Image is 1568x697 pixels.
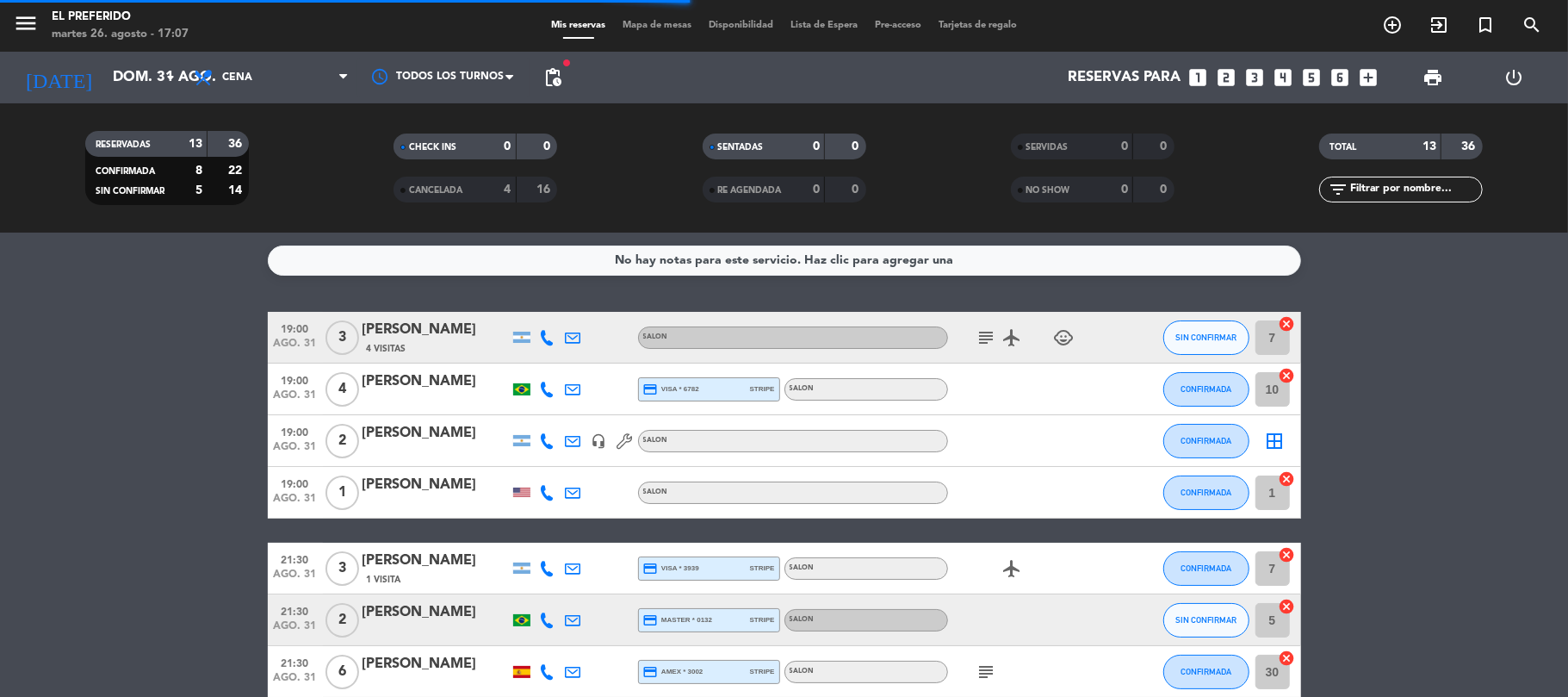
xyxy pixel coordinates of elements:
i: credit_card [643,382,659,397]
span: Reservas para [1069,70,1181,86]
strong: 0 [1160,184,1170,196]
strong: 0 [543,140,554,152]
strong: 36 [1461,140,1478,152]
span: Mis reservas [542,21,614,30]
span: ago. 31 [274,493,317,513]
span: 2 [325,424,359,458]
i: airplanemode_active [1002,327,1023,348]
strong: 5 [195,184,202,196]
i: subject [976,327,997,348]
i: looks_6 [1329,66,1352,89]
span: CHECK INS [409,143,456,152]
span: SALON [790,564,815,571]
span: ago. 31 [274,672,317,692]
span: 19:00 [274,370,317,389]
strong: 13 [1422,140,1436,152]
strong: 16 [536,184,554,196]
i: looks_3 [1244,66,1267,89]
span: stripe [750,563,775,574]
span: CONFIRMADA [1181,563,1231,573]
i: add_box [1358,66,1380,89]
i: subject [976,662,997,682]
i: cancel [1279,546,1296,563]
span: SALON [643,489,668,495]
span: SERVIDAS [1026,143,1069,152]
span: SIN CONFIRMAR [1175,333,1236,342]
span: ago. 31 [274,338,317,358]
div: No hay notas para este servicio. Haz clic para agregar una [615,251,953,271]
span: 21:30 [274,652,317,672]
span: 21:30 [274,549,317,569]
i: cancel [1279,598,1296,615]
span: pending_actions [542,67,563,88]
i: cancel [1279,650,1296,667]
i: cancel [1279,315,1296,333]
span: visa * 3939 [643,561,699,576]
i: turned_in_not [1475,15,1496,35]
span: Tarjetas de regalo [930,21,1026,30]
div: El Preferido [52,9,189,26]
span: SALON [790,385,815,392]
strong: 13 [189,138,202,150]
strong: 0 [1121,184,1128,196]
i: menu [13,10,39,36]
span: TOTAL [1329,143,1356,152]
strong: 14 [228,184,245,196]
i: [DATE] [13,59,104,96]
span: fiber_manual_record [561,58,572,68]
span: SIN CONFIRMAR [1175,615,1236,625]
i: looks_4 [1273,66,1295,89]
span: NO SHOW [1026,186,1070,195]
strong: 0 [1160,140,1170,152]
span: SALON [790,616,815,623]
span: CONFIRMADA [1181,384,1231,394]
i: add_circle_outline [1382,15,1403,35]
span: stripe [750,666,775,677]
span: 4 Visitas [367,342,406,356]
div: LOG OUT [1473,52,1555,103]
span: 19:00 [274,473,317,493]
strong: 36 [228,138,245,150]
span: Cena [222,72,252,84]
span: 19:00 [274,421,317,441]
span: Pre-acceso [866,21,930,30]
span: 3 [325,551,359,586]
div: martes 26. agosto - 17:07 [52,26,189,43]
span: amex * 3002 [643,664,703,680]
input: Filtrar por nombre... [1348,180,1482,199]
span: SENTADAS [718,143,764,152]
span: Disponibilidad [700,21,782,30]
span: SALON [643,333,668,340]
span: visa * 6782 [643,382,699,397]
span: Mapa de mesas [614,21,700,30]
span: CONFIRMADA [1181,436,1231,445]
div: [PERSON_NAME] [363,370,509,393]
i: cancel [1279,367,1296,384]
span: SALON [790,668,815,675]
div: [PERSON_NAME] [363,653,509,675]
i: looks_two [1216,66,1238,89]
i: headset_mic [592,433,607,449]
i: child_care [1054,327,1075,348]
span: stripe [750,614,775,625]
strong: 0 [852,184,862,196]
span: ago. 31 [274,569,317,588]
strong: 22 [228,165,245,177]
span: CONFIRMADA [96,167,155,176]
span: print [1422,67,1443,88]
strong: 8 [195,165,202,177]
i: cancel [1279,470,1296,488]
strong: 0 [852,140,862,152]
span: ago. 31 [274,389,317,409]
span: CONFIRMADA [1181,667,1231,676]
div: [PERSON_NAME] [363,550,509,572]
i: looks_one [1187,66,1210,89]
span: 4 [325,372,359,407]
i: credit_card [643,664,659,680]
i: credit_card [643,613,659,628]
i: power_settings_new [1504,67,1525,88]
div: [PERSON_NAME] [363,474,509,496]
span: 6 [325,655,359,689]
span: 1 Visita [367,573,401,587]
span: 3 [325,320,359,355]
